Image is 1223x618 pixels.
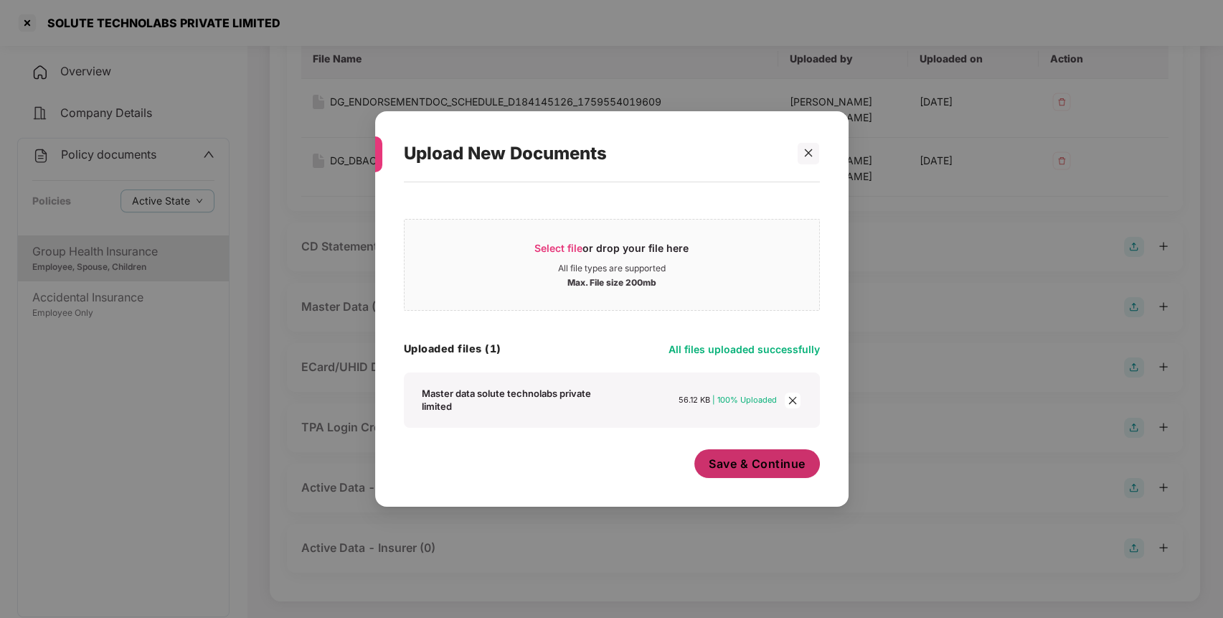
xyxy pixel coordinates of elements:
[785,393,801,408] span: close
[422,387,617,413] div: Master data solute technolabs private limited
[558,263,666,274] div: All file types are supported
[803,148,813,158] span: close
[405,230,819,299] span: Select fileor drop your file hereAll file types are supportedMax. File size 200mb
[669,343,820,355] span: All files uploaded successfully
[679,395,710,405] span: 56.12 KB
[534,242,582,254] span: Select file
[567,274,656,289] div: Max. File size 200mb
[404,342,501,356] h4: Uploaded files (1)
[404,126,785,182] div: Upload New Documents
[694,449,820,478] button: Save & Continue
[709,456,806,472] span: Save & Continue
[534,241,689,263] div: or drop your file here
[712,395,777,405] span: | 100% Uploaded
